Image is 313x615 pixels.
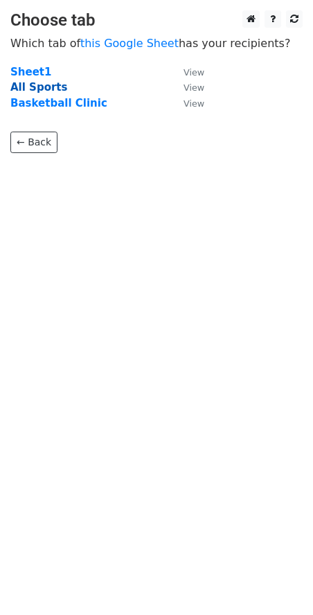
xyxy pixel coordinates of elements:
a: View [170,81,204,93]
a: ← Back [10,132,57,153]
a: Sheet1 [10,66,51,78]
h3: Choose tab [10,10,303,30]
a: View [170,66,204,78]
small: View [184,67,204,78]
iframe: Chat Widget [244,549,313,615]
small: View [184,82,204,93]
a: Basketball Clinic [10,97,107,109]
a: View [170,97,204,109]
a: this Google Sheet [80,37,179,50]
small: View [184,98,204,109]
p: Which tab of has your recipients? [10,36,303,51]
a: All Sports [10,81,67,93]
